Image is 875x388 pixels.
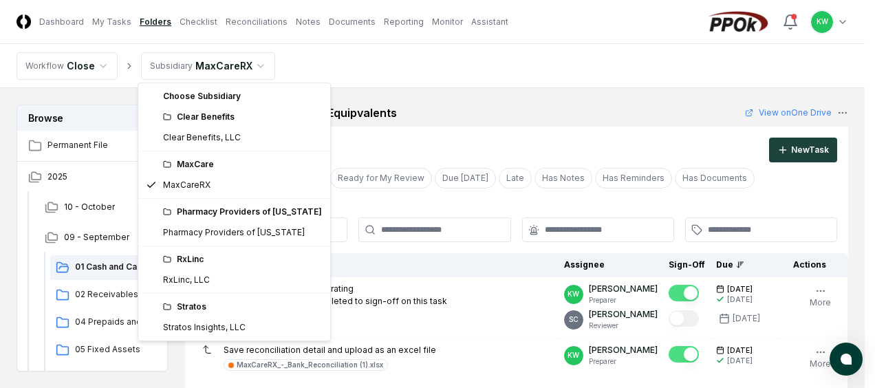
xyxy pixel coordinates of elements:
div: Stratos [163,301,322,313]
div: Stratos Insights, LLC [163,321,246,334]
div: Clear Benefits, LLC [163,131,241,144]
div: Choose Subsidiary [141,86,327,107]
div: Clear Benefits [163,111,322,123]
div: MaxCare [163,158,322,171]
div: MaxCareRX [163,179,210,191]
div: RxLinc [163,253,322,266]
div: RxLinc, LLC [163,274,210,286]
div: Pharmacy Providers of [US_STATE] [163,226,305,239]
div: Pharmacy Providers of [US_STATE] [163,206,322,218]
